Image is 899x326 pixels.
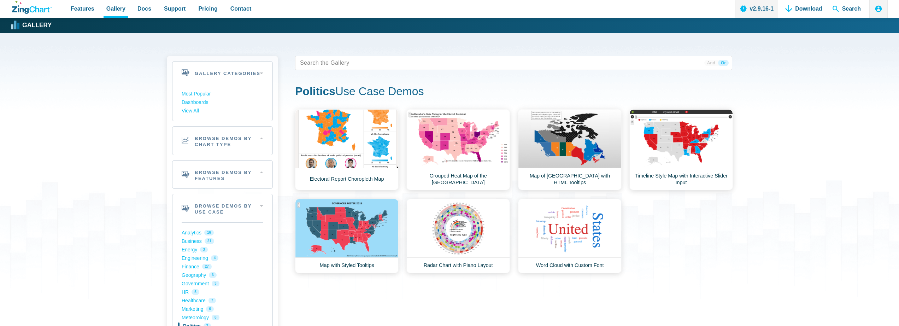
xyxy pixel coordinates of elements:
[182,98,263,107] a: Dashboards
[406,199,510,273] a: Radar Chart with Piano Layout
[718,60,729,66] span: Or
[518,109,622,190] a: Map of [GEOGRAPHIC_DATA] with HTML Tooltips
[182,90,263,98] a: Most Popular
[172,127,272,155] h2: Browse Demos By Chart Type
[71,4,94,13] span: Features
[704,60,718,66] span: And
[172,62,272,84] h2: Gallery Categories
[137,4,151,13] span: Docs
[182,107,263,115] a: View All
[172,161,272,189] h2: Browse Demos By Features
[518,199,622,273] a: Word Cloud with Custom Font
[172,194,272,222] h2: Browse Demos By Use Case
[295,84,732,100] h1: Use Case Demos
[406,109,510,190] a: Grouped Heat Map of the [GEOGRAPHIC_DATA]
[198,4,217,13] span: Pricing
[12,20,52,31] a: Gallery
[295,85,335,98] strong: Politics
[295,109,399,190] a: Electoral Report Choropleth Map
[12,1,52,14] a: ZingChart Logo. Click to return to the homepage
[295,199,399,273] a: Map with Styled Tooltips
[106,4,125,13] span: Gallery
[164,4,186,13] span: Support
[629,109,733,190] a: Timeline Style Map with Interactive Slider Input
[230,4,252,13] span: Contact
[22,22,52,29] strong: Gallery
